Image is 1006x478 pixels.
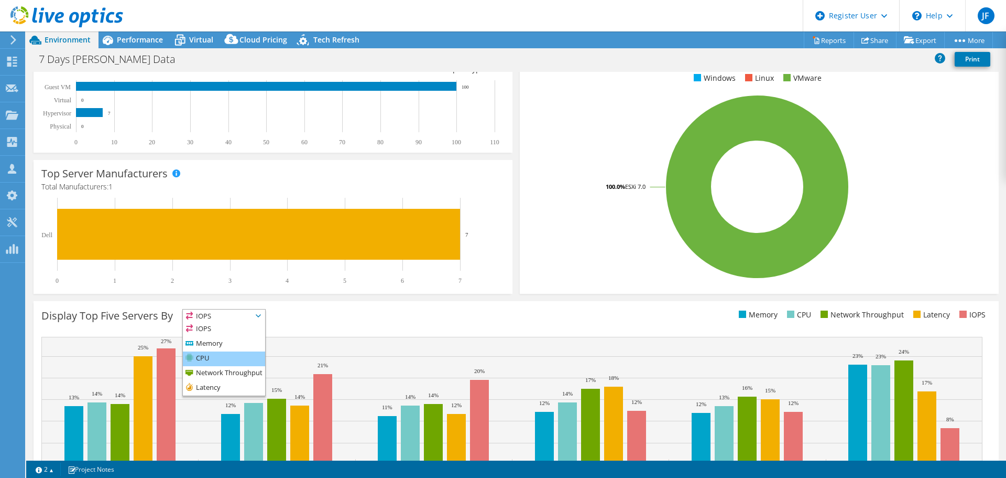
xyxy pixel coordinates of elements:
tspan: 100.0% [606,183,625,190]
text: 70 [339,139,345,146]
text: Virtual [54,97,72,104]
text: 12% [696,401,706,407]
text: 13% [719,394,729,400]
a: Share [854,32,896,48]
text: 15% [271,387,282,393]
a: Reports [804,32,854,48]
text: Guest VM [45,83,71,91]
text: 17% [585,377,596,383]
span: JF [978,7,994,24]
text: 24% [899,348,909,355]
text: 23% [852,353,863,359]
text: 6 [401,277,404,284]
li: VMware [781,72,822,84]
text: 0 [74,139,78,146]
text: 7 [465,231,468,238]
text: 14% [562,390,573,397]
text: Dell [41,231,52,239]
text: 12% [631,399,642,405]
li: Latency [183,381,265,396]
text: 80 [377,139,384,146]
text: 2 [171,277,174,284]
text: 20% [474,368,485,374]
text: 0 [81,98,84,103]
span: Environment [45,35,91,45]
text: 3 [228,277,232,284]
text: 14% [405,394,415,400]
span: Cloud Pricing [239,35,287,45]
text: 4 [286,277,289,284]
li: IOPS [957,309,986,321]
li: Linux [742,72,774,84]
h3: Top Server Manufacturers [41,168,168,179]
text: 20 [149,139,155,146]
span: Virtual [189,35,213,45]
a: 2 [28,463,61,476]
li: CPU [183,352,265,366]
text: 16% [742,385,752,391]
text: 60 [301,139,308,146]
tspan: ESXi 7.0 [625,183,646,190]
text: 14% [92,390,102,397]
text: 25% [138,344,148,350]
text: 7 [108,111,111,116]
text: 7 [458,277,462,284]
text: 21% [318,362,328,368]
text: 27% [161,338,171,344]
text: 0 [81,124,84,129]
text: 5 [343,277,346,284]
text: 12% [451,402,462,408]
svg: \n [912,11,922,20]
span: Performance [117,35,163,45]
text: 13% [69,394,79,400]
span: 1 [108,182,113,192]
text: 12% [539,400,550,406]
h1: 7 Days [PERSON_NAME] Data [34,54,192,65]
span: IOPS [183,310,265,322]
li: Memory [183,337,265,352]
text: 100 [462,84,469,90]
text: 17% [922,379,932,386]
text: Physical [50,123,71,130]
li: Windows [691,72,736,84]
text: 50 [263,139,269,146]
text: 14% [294,394,305,400]
h4: Total Manufacturers: [41,181,505,193]
text: Hypervisor [43,110,71,117]
text: 14% [428,392,439,398]
text: 23% [876,353,886,359]
text: 8% [946,416,954,422]
a: More [944,32,993,48]
text: 10 [111,139,117,146]
li: Network Throughput [818,309,904,321]
a: Print [955,52,990,67]
span: 14.3 [421,64,436,74]
text: 1 [113,277,116,284]
text: 40 [225,139,232,146]
text: 110 [490,139,499,146]
li: Latency [911,309,950,321]
text: 11% [382,404,392,410]
li: IOPS [183,322,265,337]
li: Memory [736,309,778,321]
text: 14% [115,392,125,398]
li: CPU [784,309,811,321]
a: Export [896,32,945,48]
text: 30 [187,139,193,146]
text: 12% [225,402,236,408]
text: 15% [765,387,775,394]
text: 90 [415,139,422,146]
li: Network Throughput [183,366,265,381]
text: 12% [788,400,799,406]
span: Tech Refresh [313,35,359,45]
text: 0 [56,277,59,284]
a: Project Notes [60,463,122,476]
text: 18% [608,375,619,381]
span: 7 [89,64,93,74]
text: 100 [452,139,461,146]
